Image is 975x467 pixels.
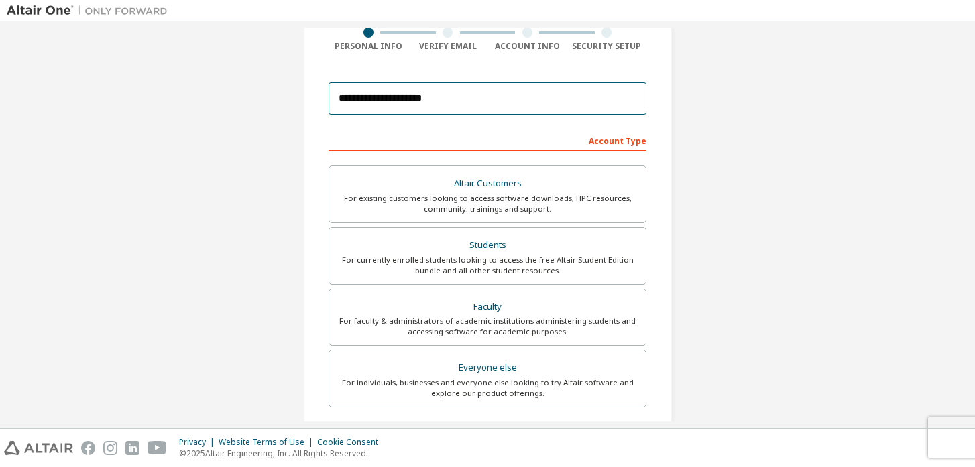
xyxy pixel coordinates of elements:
[337,236,638,255] div: Students
[317,437,386,448] div: Cookie Consent
[337,316,638,337] div: For faculty & administrators of academic institutions administering students and accessing softwa...
[7,4,174,17] img: Altair One
[337,358,638,377] div: Everyone else
[487,41,567,52] div: Account Info
[337,193,638,214] div: For existing customers looking to access software downloads, HPC resources, community, trainings ...
[329,41,408,52] div: Personal Info
[219,437,317,448] div: Website Terms of Use
[567,41,647,52] div: Security Setup
[408,41,488,52] div: Verify Email
[103,441,117,455] img: instagram.svg
[81,441,95,455] img: facebook.svg
[337,174,638,193] div: Altair Customers
[4,441,73,455] img: altair_logo.svg
[179,448,386,459] p: © 2025 Altair Engineering, Inc. All Rights Reserved.
[337,377,638,399] div: For individuals, businesses and everyone else looking to try Altair software and explore our prod...
[337,255,638,276] div: For currently enrolled students looking to access the free Altair Student Edition bundle and all ...
[337,297,638,316] div: Faculty
[179,437,219,448] div: Privacy
[329,129,646,151] div: Account Type
[125,441,139,455] img: linkedin.svg
[148,441,167,455] img: youtube.svg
